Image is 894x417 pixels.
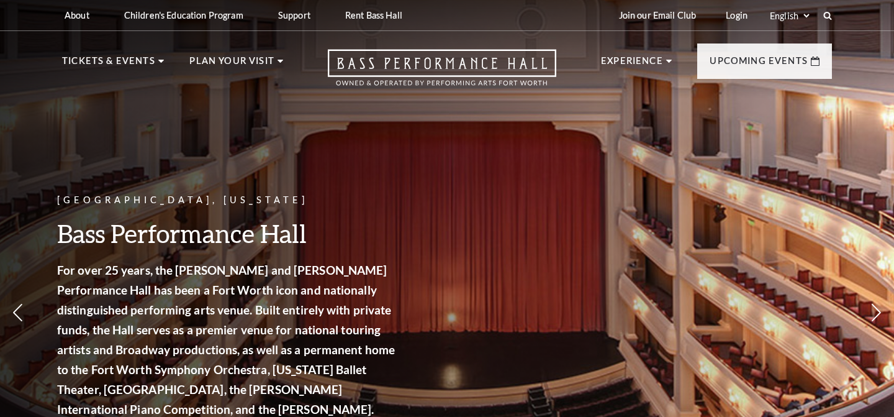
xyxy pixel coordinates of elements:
[65,10,89,21] p: About
[124,10,243,21] p: Children's Education Program
[345,10,402,21] p: Rent Bass Hall
[57,263,395,416] strong: For over 25 years, the [PERSON_NAME] and [PERSON_NAME] Performance Hall has been a Fort Worth ico...
[62,53,155,76] p: Tickets & Events
[710,53,808,76] p: Upcoming Events
[601,53,663,76] p: Experience
[767,10,811,22] select: Select:
[189,53,274,76] p: Plan Your Visit
[57,193,399,208] p: [GEOGRAPHIC_DATA], [US_STATE]
[57,218,399,249] h3: Bass Performance Hall
[278,10,310,21] p: Support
